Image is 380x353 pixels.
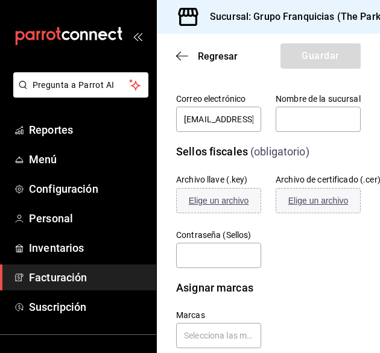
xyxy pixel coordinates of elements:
button: open_drawer_menu [133,31,142,41]
span: Pregunta a Parrot AI [33,79,130,92]
div: Sellos fiscales [176,143,248,160]
label: Nombre de la sucursal [276,95,361,103]
span: Configuración [29,181,147,197]
span: Elige un archivo [189,196,249,205]
label: Correo electrónico [176,95,261,103]
label: Archivo llave (.key) [176,175,248,184]
span: Inventarios [29,240,147,256]
button: Elige un archivo [176,188,261,213]
button: Pregunta a Parrot AI [13,72,148,98]
a: Pregunta a Parrot AI [8,87,148,100]
input: Selecciona las marcas [176,323,261,348]
span: Regresar [198,51,238,62]
label: Contraseña (Sellos) [176,231,261,239]
button: Elige un archivo [276,188,361,213]
span: Reportes [29,122,147,138]
span: Personal [29,210,147,226]
div: Asignar marcas [176,280,253,296]
span: Facturación [29,269,147,286]
span: Suscripción [29,299,147,315]
span: Menú [29,151,147,167]
span: Elige un archivo [288,196,349,205]
button: Regresar [176,51,238,62]
div: (obligatorio) [250,143,309,160]
h6: Marcas [176,310,261,320]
